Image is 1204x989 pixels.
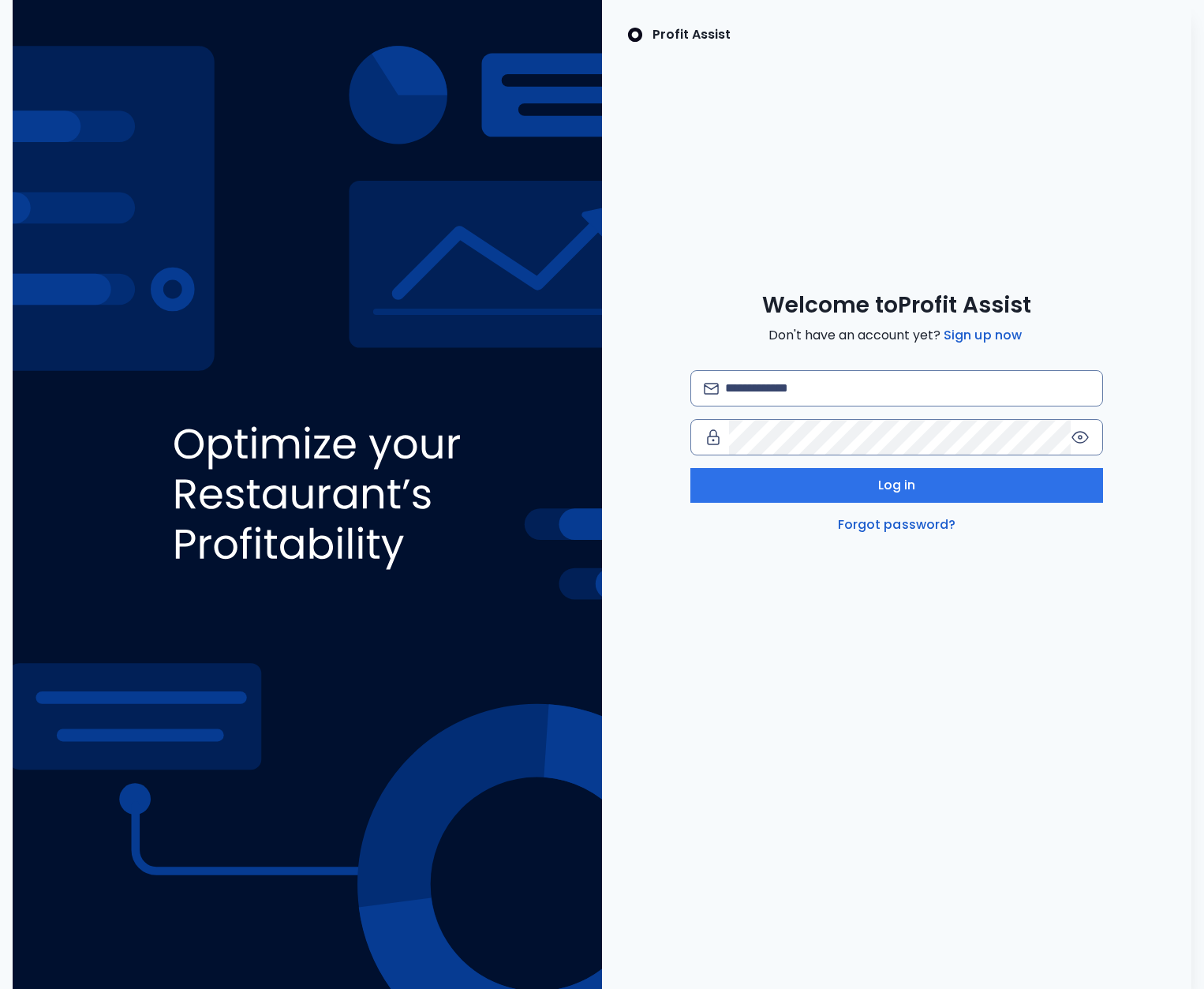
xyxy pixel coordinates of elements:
[835,515,959,534] a: Forgot password?
[652,25,731,44] p: Profit Assist
[878,476,916,495] span: Log in
[690,468,1103,503] button: Log in
[762,291,1031,320] span: Welcome to Profit Assist
[627,25,643,44] img: SpotOn Logo
[768,326,1025,345] span: Don't have an account yet?
[704,383,719,395] img: email
[940,326,1025,345] a: Sign up now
